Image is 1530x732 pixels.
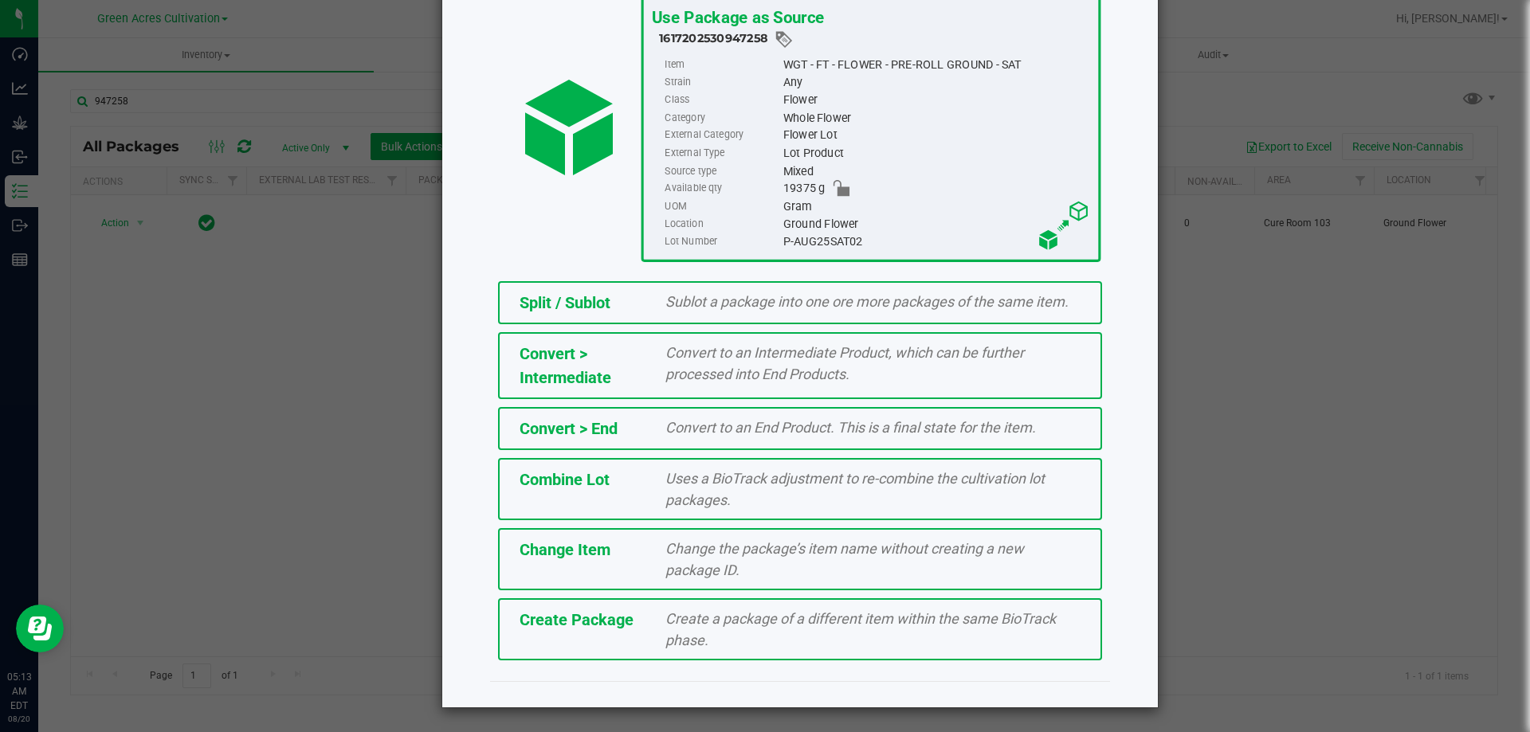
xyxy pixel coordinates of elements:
[665,470,1045,508] span: Uses a BioTrack adjustment to re-combine the cultivation lot packages.
[783,56,1089,73] div: WGT - FT - FLOWER - PRE-ROLL GROUND - SAT
[665,344,1024,382] span: Convert to an Intermediate Product, which can be further processed into End Products.
[665,233,779,250] label: Lot Number
[783,180,825,198] span: 19375 g
[520,470,610,489] span: Combine Lot
[659,29,1090,49] div: 1617202530947258
[783,215,1089,233] div: Ground Flower
[665,540,1024,578] span: Change the package’s item name without creating a new package ID.
[520,610,634,629] span: Create Package
[665,610,1056,648] span: Create a package of a different item within the same BioTrack phase.
[783,109,1089,127] div: Whole Flower
[783,127,1089,144] div: Flower Lot
[665,127,779,144] label: External Category
[665,56,779,73] label: Item
[783,144,1089,162] div: Lot Product
[665,180,779,198] label: Available qty
[520,344,611,387] span: Convert > Intermediate
[520,419,618,438] span: Convert > End
[665,293,1069,310] span: Sublot a package into one ore more packages of the same item.
[783,92,1089,109] div: Flower
[665,162,779,180] label: Source type
[16,605,64,652] iframe: Resource center
[783,233,1089,250] div: P-AUG25SAT02
[520,540,610,559] span: Change Item
[665,215,779,233] label: Location
[783,73,1089,91] div: Any
[665,198,779,215] label: UOM
[665,92,779,109] label: Class
[665,144,779,162] label: External Type
[665,109,779,127] label: Category
[651,7,823,27] span: Use Package as Source
[783,162,1089,180] div: Mixed
[665,419,1036,436] span: Convert to an End Product. This is a final state for the item.
[665,73,779,91] label: Strain
[783,198,1089,215] div: Gram
[520,293,610,312] span: Split / Sublot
